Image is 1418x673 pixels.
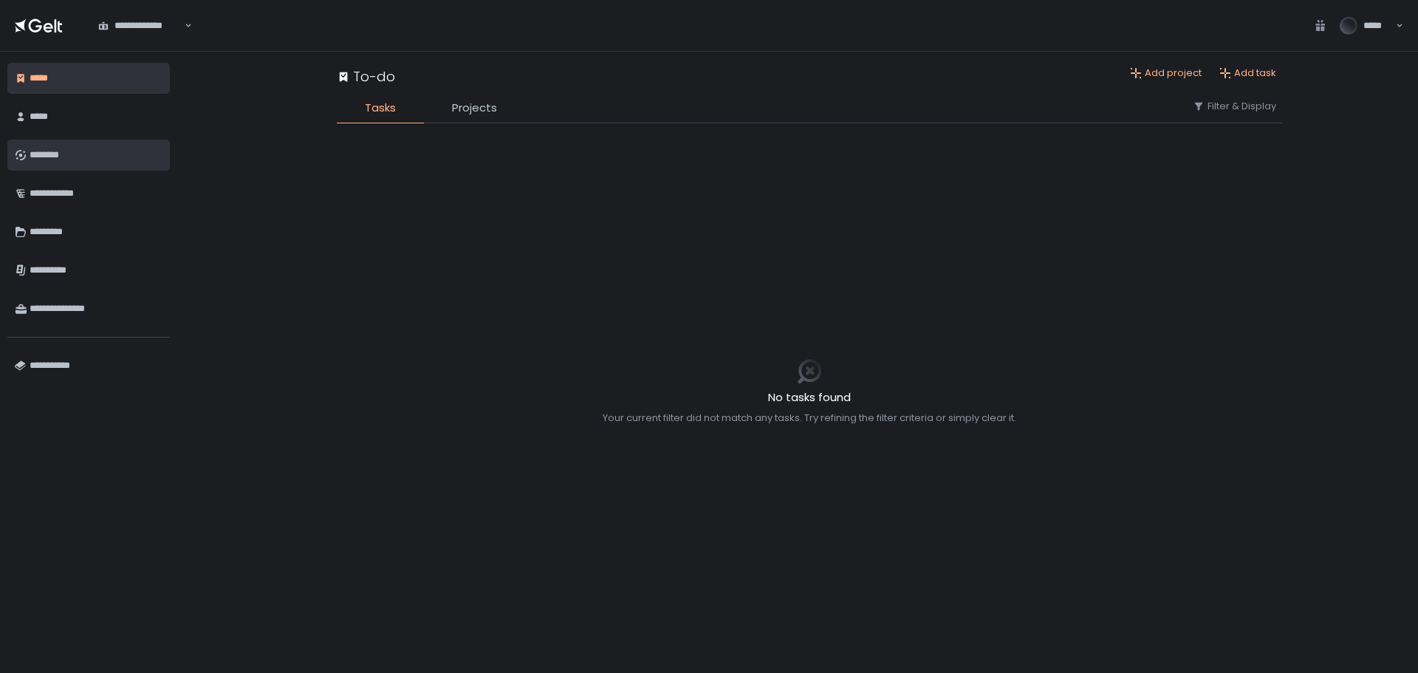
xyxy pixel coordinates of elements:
button: Add project [1130,66,1202,80]
div: Your current filter did not match any tasks. Try refining the filter criteria or simply clear it. [603,411,1016,425]
div: To-do [337,66,395,86]
input: Search for option [182,18,183,33]
div: Search for option [89,10,192,41]
span: Tasks [365,100,396,117]
button: Filter & Display [1193,100,1276,113]
span: Projects [452,100,497,117]
h2: No tasks found [603,389,1016,406]
button: Add task [1219,66,1276,80]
